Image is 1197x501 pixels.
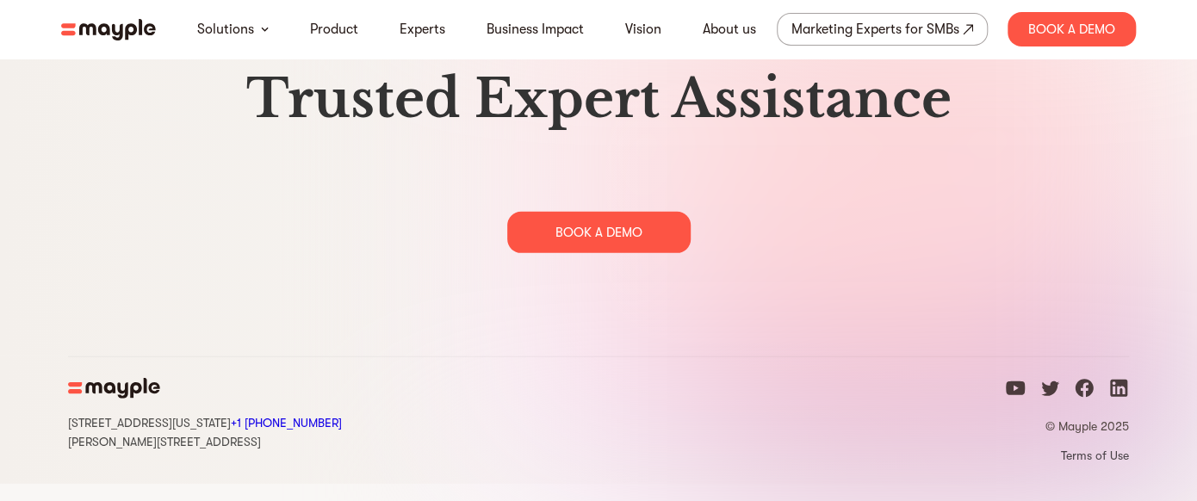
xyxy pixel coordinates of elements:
[68,378,160,399] img: mayple-logo
[310,19,358,40] a: Product
[703,19,756,40] a: About us
[61,19,156,40] img: mayple-logo
[1074,378,1095,405] a: facebook icon
[507,212,691,253] div: BOOK A DEMO
[1005,378,1026,405] a: youtube icon
[487,19,584,40] a: Business Impact
[197,19,254,40] a: Solutions
[1108,378,1129,405] a: linkedin icon
[231,416,342,430] a: Call Mayple
[777,13,988,46] a: Marketing Experts for SMBs
[1039,378,1060,405] a: twitter icon
[261,27,269,32] img: arrow-down
[1008,12,1136,46] div: Book A Demo
[400,19,445,40] a: Experts
[625,19,661,40] a: Vision
[1005,448,1129,463] a: Terms of Use
[68,412,342,450] div: [STREET_ADDRESS][US_STATE] [PERSON_NAME][STREET_ADDRESS]
[791,17,959,41] div: Marketing Experts for SMBs
[1005,418,1129,434] p: © Mayple 2025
